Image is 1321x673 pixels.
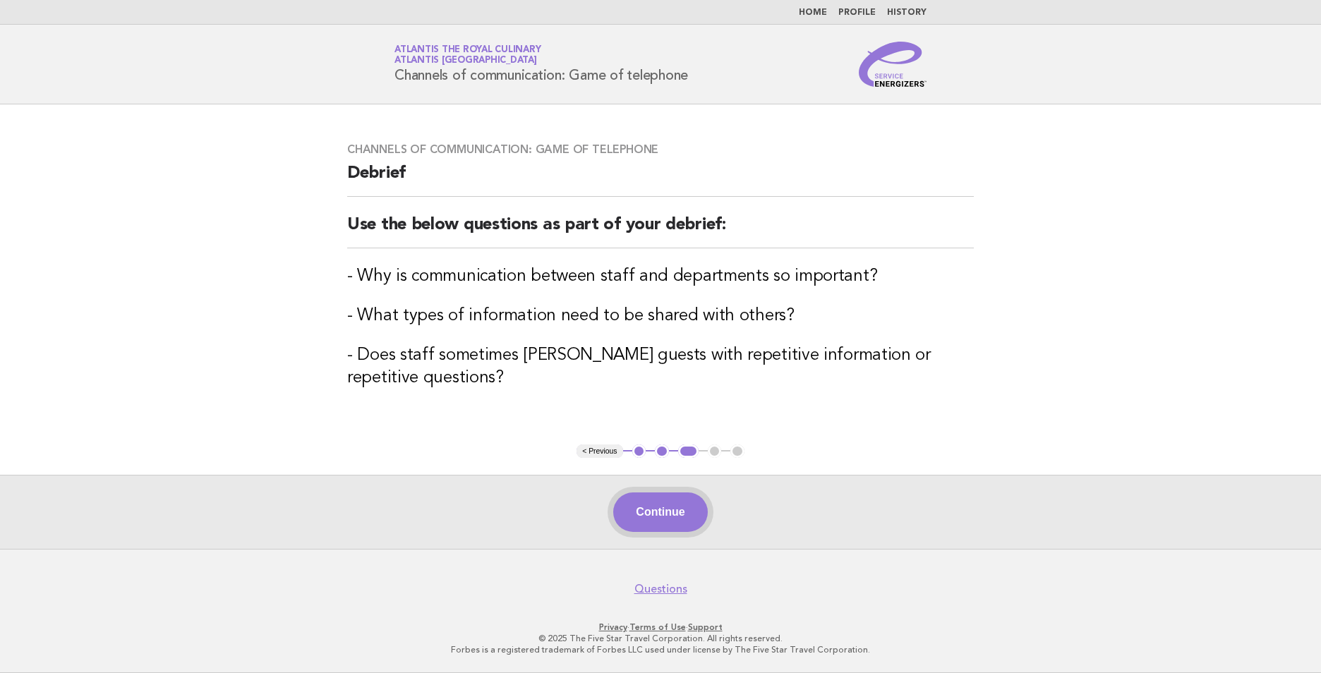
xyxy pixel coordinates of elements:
h2: Debrief [347,162,974,197]
button: Continue [613,492,707,532]
h3: - Why is communication between staff and departments so important? [347,265,974,288]
button: 2 [655,444,669,459]
p: © 2025 The Five Star Travel Corporation. All rights reserved. [229,633,1092,644]
h3: - What types of information need to be shared with others? [347,305,974,327]
button: < Previous [577,444,622,459]
p: Forbes is a registered trademark of Forbes LLC used under license by The Five Star Travel Corpora... [229,644,1092,655]
h3: Channels of communication: Game of telephone [347,143,974,157]
a: Support [688,622,723,632]
h3: - Does staff sometimes [PERSON_NAME] guests with repetitive information or repetitive questions? [347,344,974,389]
a: History [887,8,927,17]
p: · · [229,622,1092,633]
a: Home [799,8,827,17]
img: Service Energizers [859,42,927,87]
a: Atlantis the Royal CulinaryAtlantis [GEOGRAPHIC_DATA] [394,45,541,65]
a: Privacy [599,622,627,632]
a: Questions [634,582,687,596]
h1: Channels of communication: Game of telephone [394,46,688,83]
h2: Use the below questions as part of your debrief: [347,214,974,248]
button: 1 [632,444,646,459]
span: Atlantis [GEOGRAPHIC_DATA] [394,56,537,66]
button: 3 [678,444,699,459]
a: Profile [838,8,876,17]
a: Terms of Use [629,622,686,632]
